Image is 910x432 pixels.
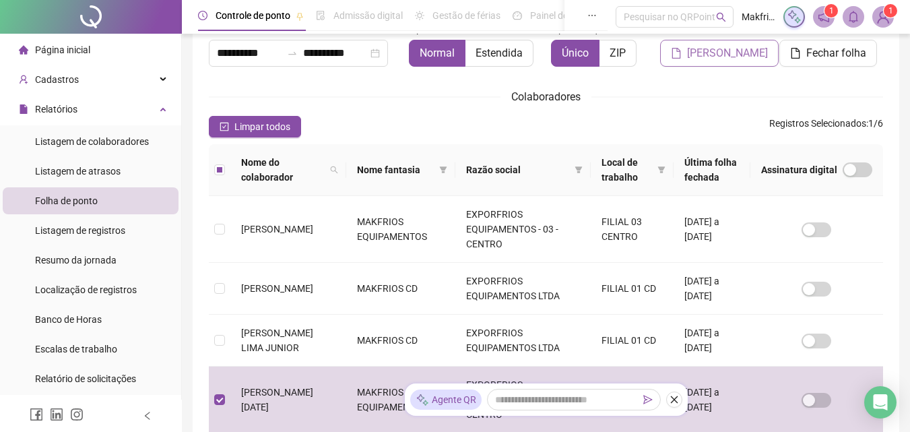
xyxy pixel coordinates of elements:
span: send [643,395,653,404]
span: Fechar folha [806,45,866,61]
span: left [143,411,152,421]
span: Estendida [476,47,523,59]
span: filter [657,166,665,174]
span: file [19,104,28,114]
span: sun [415,11,424,20]
td: MAKFRIOS EQUIPAMENTOS [346,196,455,263]
span: Banco de Horas [35,314,102,325]
td: [DATE] a [DATE] [674,263,750,315]
span: filter [575,166,583,174]
td: MAKFRIOS CD [346,263,455,315]
span: Listagem de registros [35,225,125,236]
span: Painel do DP [530,10,583,21]
sup: 1 [824,4,838,18]
sup: Atualize o seu contato no menu Meus Dados [884,4,897,18]
img: 54212 [873,7,893,27]
span: 1 [829,6,834,16]
span: Listagem de colaboradores [35,136,149,147]
span: filter [436,160,450,180]
span: file [790,48,801,59]
span: ZIP [610,47,626,59]
div: Open Intercom Messenger [864,386,897,419]
span: filter [572,160,585,180]
span: home [19,45,28,55]
span: [PERSON_NAME] [241,283,313,294]
span: [PERSON_NAME] [687,45,768,61]
span: Resumo da jornada [35,255,117,266]
span: facebook [30,408,43,421]
span: linkedin [50,408,63,421]
span: Listagem de atrasos [35,166,121,177]
span: Nome do colaborador [241,155,325,185]
span: Único [562,47,589,59]
span: Local de trabalho [602,155,652,185]
span: instagram [70,408,84,421]
span: [PERSON_NAME] LIMA JUNIOR [241,328,313,353]
span: Gestão de férias [432,10,500,21]
td: FILIAL 01 CD [591,263,674,315]
span: Escalas de trabalho [35,344,117,354]
span: 1 [888,6,893,16]
td: EXPORFRIOS EQUIPAMENTOS LTDA [455,263,591,315]
span: [PERSON_NAME][DATE] [241,387,313,412]
span: pushpin [296,12,304,20]
span: close [670,395,679,404]
span: Controle de ponto [216,10,290,21]
span: Relatórios [35,104,77,115]
td: [DATE] a [DATE] [674,196,750,263]
span: user-add [19,75,28,84]
button: Limpar todos [209,116,301,137]
span: Relatório de solicitações [35,373,136,384]
td: MAKFRIOS CD [346,315,455,367]
button: Fechar folha [779,40,877,67]
span: Admissão digital [333,10,403,21]
span: file [671,48,682,59]
span: Página inicial [35,44,90,55]
td: EXPORFRIOS EQUIPAMENTOS LTDA [455,315,591,367]
button: [PERSON_NAME] [660,40,779,67]
span: file-done [316,11,325,20]
span: Makfrios [742,9,775,24]
span: to [287,48,298,59]
span: Localização de registros [35,284,137,295]
span: swap-right [287,48,298,59]
span: search [716,12,726,22]
span: Nome fantasia [357,162,434,177]
span: Cadastros [35,74,79,85]
span: [PERSON_NAME] [241,224,313,235]
span: Razão social [466,162,569,177]
div: Agente QR [410,390,482,410]
span: Assinatura digital [761,162,837,177]
span: dashboard [513,11,522,20]
span: Folha de ponto [35,195,98,206]
th: Última folha fechada [674,144,750,196]
img: sparkle-icon.fc2bf0ac1784a2077858766a79e2daf3.svg [787,9,802,24]
td: EXPORFRIOS EQUIPAMENTOS - 03 - CENTRO [455,196,591,263]
span: filter [439,166,447,174]
span: filter [655,152,668,187]
img: sparkle-icon.fc2bf0ac1784a2077858766a79e2daf3.svg [416,393,429,407]
td: FILIAL 01 CD [591,315,674,367]
span: notification [818,11,830,23]
span: Registros Selecionados [769,118,866,129]
span: : 1 / 6 [769,116,883,137]
span: clock-circle [198,11,207,20]
span: search [327,152,341,187]
td: FILIAL 03 CENTRO [591,196,674,263]
span: Colaboradores [511,90,581,103]
span: bell [847,11,859,23]
span: ellipsis [587,11,597,20]
td: [DATE] a [DATE] [674,315,750,367]
span: check-square [220,122,229,131]
span: Limpar todos [234,119,290,134]
span: search [330,166,338,174]
span: Normal [420,47,455,59]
